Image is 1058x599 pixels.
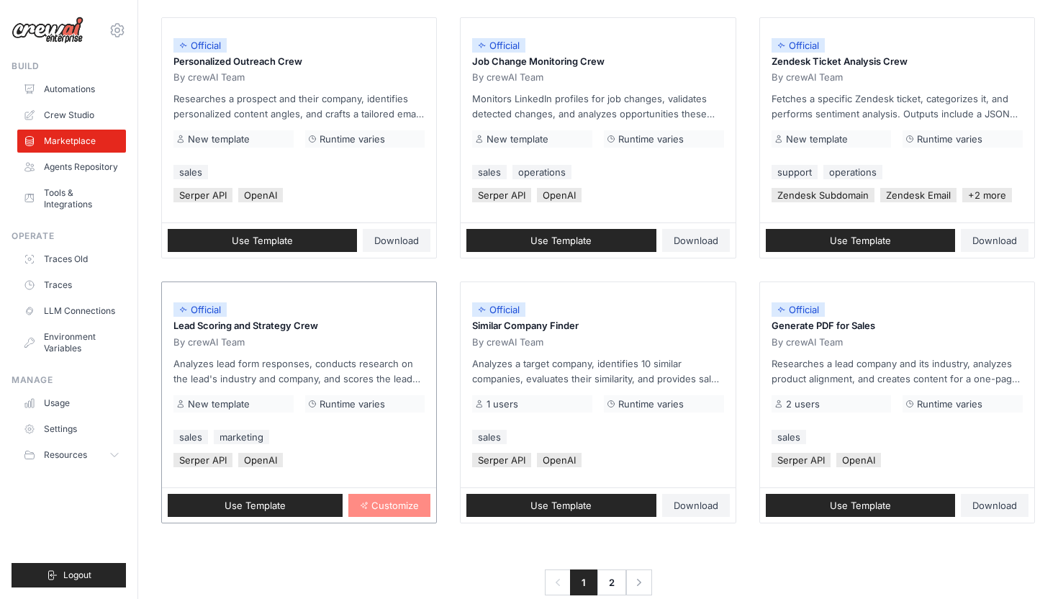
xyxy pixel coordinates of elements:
p: Generate PDF for Sales [772,319,1023,333]
a: Traces [17,274,126,297]
span: Use Template [830,235,891,246]
span: New template [188,398,250,410]
span: Runtime varies [917,133,982,145]
p: Zendesk Ticket Analysis Crew [772,55,1023,69]
p: Researches a prospect and their company, identifies personalized content angles, and crafts a tai... [173,91,425,122]
a: sales [173,165,208,179]
span: Official [772,38,825,53]
span: +2 more [962,188,1012,202]
a: Download [662,229,730,252]
span: Serper API [472,453,531,467]
span: 2 users [786,398,820,410]
p: Fetches a specific Zendesk ticket, categorizes it, and performs sentiment analysis. Outputs inclu... [772,91,1023,122]
a: sales [472,165,507,179]
a: Use Template [766,229,955,252]
a: Usage [17,392,126,415]
a: Use Template [168,494,343,517]
span: Use Template [232,235,293,246]
p: Analyzes a target company, identifies 10 similar companies, evaluates their similarity, and provi... [472,356,723,387]
a: Traces Old [17,248,126,271]
a: Use Template [466,229,656,252]
p: Analyzes lead form responses, conducts research on the lead's industry and company, and scores th... [173,356,425,387]
div: Operate [12,230,126,242]
span: New template [786,133,848,145]
a: Use Template [168,229,357,252]
p: Similar Company Finder [472,319,723,333]
a: Download [961,494,1028,517]
span: Official [173,302,227,317]
a: sales [173,430,208,444]
span: Official [772,302,825,317]
span: Runtime varies [320,133,385,145]
span: Serper API [173,453,232,467]
span: Serper API [772,453,831,467]
span: Use Template [830,500,891,511]
span: Official [472,38,525,53]
span: Runtime varies [618,133,684,145]
span: By crewAI Team [472,336,543,348]
span: Download [674,235,718,246]
span: Resources [44,449,87,461]
span: Official [472,302,525,317]
span: Download [972,235,1017,246]
a: Download [363,229,430,252]
span: OpenAI [836,453,881,467]
span: By crewAI Team [772,336,843,348]
a: Use Template [766,494,955,517]
span: By crewAI Team [173,336,245,348]
a: Crew Studio [17,104,126,127]
span: Download [972,500,1017,511]
span: Download [374,235,419,246]
p: Personalized Outreach Crew [173,55,425,69]
span: By crewAI Team [772,71,843,83]
p: Monitors LinkedIn profiles for job changes, validates detected changes, and analyzes opportunitie... [472,91,723,122]
a: LLM Connections [17,299,126,323]
a: Download [662,494,730,517]
span: Use Template [225,500,286,511]
span: Zendesk Email [880,188,957,202]
a: Automations [17,78,126,101]
span: Serper API [472,188,531,202]
a: Tools & Integrations [17,181,126,216]
a: sales [772,430,806,444]
span: Serper API [173,188,232,202]
span: Zendesk Subdomain [772,188,874,202]
button: Logout [12,563,126,587]
a: support [772,165,818,179]
span: 1 users [487,398,518,410]
span: Official [173,38,227,53]
a: Marketplace [17,130,126,153]
a: Customize [348,494,430,517]
span: Runtime varies [917,398,982,410]
span: Runtime varies [618,398,684,410]
span: 1 [570,569,597,595]
span: Runtime varies [320,398,385,410]
a: Environment Variables [17,325,126,360]
img: Logo [12,17,83,44]
span: Use Template [530,500,592,511]
span: New template [188,133,250,145]
span: By crewAI Team [173,71,245,83]
span: Logout [63,569,91,581]
div: Build [12,60,126,72]
a: operations [512,165,571,179]
a: operations [823,165,882,179]
p: Researches a lead company and its industry, analyzes product alignment, and creates content for a... [772,356,1023,387]
a: Settings [17,418,126,441]
p: Job Change Monitoring Crew [472,55,723,69]
a: marketing [214,430,269,444]
span: New template [487,133,548,145]
a: Agents Repository [17,156,126,179]
span: Customize [371,500,419,511]
span: Download [674,500,718,511]
span: Use Template [530,235,592,246]
a: sales [472,430,507,444]
a: 2 [597,569,626,595]
a: Use Template [466,494,656,517]
div: Manage [12,374,126,386]
span: OpenAI [238,453,283,467]
button: Resources [17,443,126,467]
p: Lead Scoring and Strategy Crew [173,319,425,333]
span: OpenAI [537,453,582,467]
span: OpenAI [238,188,283,202]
